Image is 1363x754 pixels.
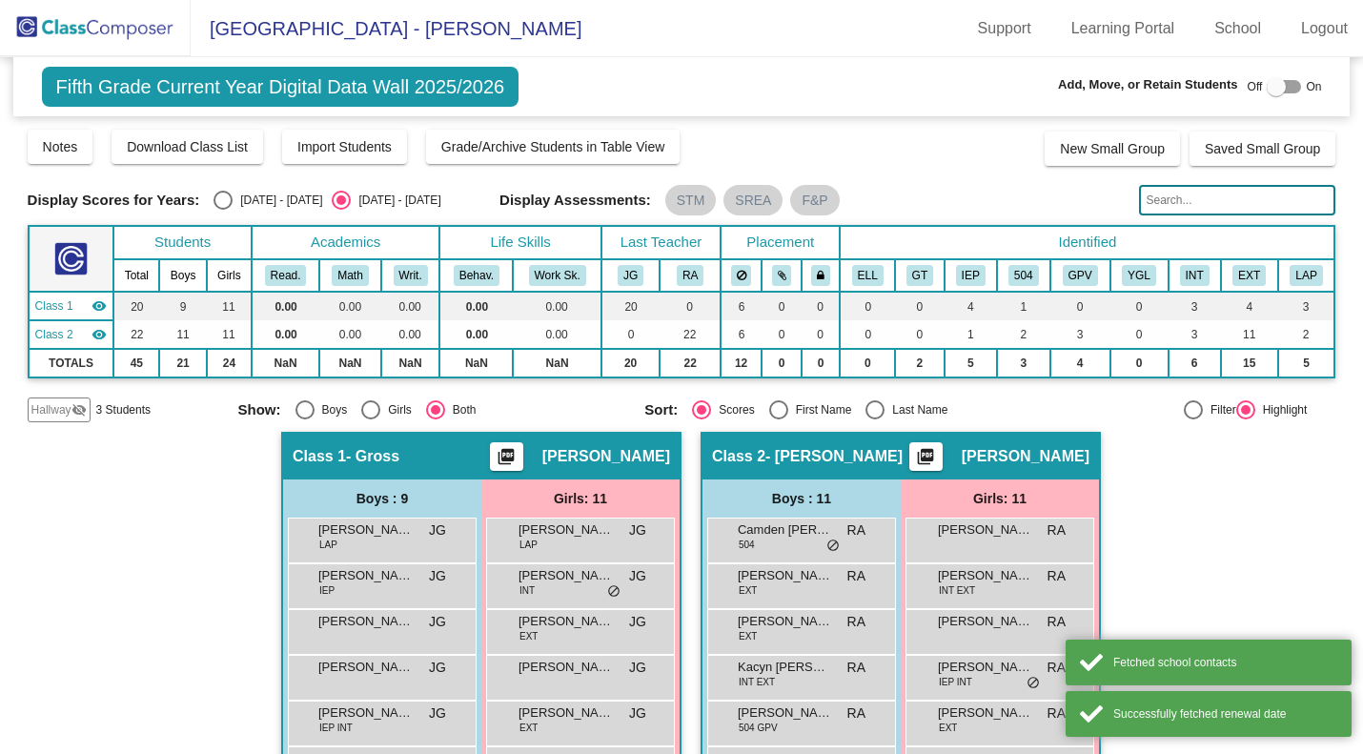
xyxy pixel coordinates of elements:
span: RA [1048,658,1066,678]
td: 0 [762,292,802,320]
td: 0 [895,292,945,320]
td: Ross Ashenfelter - Ash [29,320,114,349]
td: 24 [207,349,252,377]
th: Jaci Gross [601,259,661,292]
td: 4 [1050,349,1110,377]
th: Life Skills [439,226,600,259]
span: LAP [319,538,337,552]
input: Search... [1139,185,1335,215]
div: Last Name [885,401,947,418]
td: 0.00 [381,292,440,320]
div: Boys [315,401,348,418]
span: RA [1048,612,1066,632]
th: Young for Grade Level [1110,259,1169,292]
span: Display Scores for Years: [28,192,200,209]
span: - [PERSON_NAME] [765,447,903,466]
span: Add, Move, or Retain Students [1058,75,1238,94]
span: LAP [519,538,538,552]
div: Boys : 9 [283,479,481,518]
button: Import Students [282,130,407,164]
span: IEP INT [319,721,353,735]
th: English Language Learner [840,259,895,292]
a: School [1199,13,1276,44]
button: RA [677,265,703,286]
td: 0 [895,320,945,349]
th: Identified [840,226,1334,259]
mat-chip: F&P [790,185,839,215]
span: [PERSON_NAME] [318,520,414,540]
span: JG [629,612,646,632]
span: [PERSON_NAME] [519,658,614,677]
span: JG [629,703,646,723]
div: Highlight [1255,401,1308,418]
span: 504 [739,538,755,552]
span: INT [519,583,535,598]
a: Learning Portal [1056,13,1190,44]
span: Hallway [31,401,71,418]
button: Behav. [454,265,499,286]
span: [PERSON_NAME] [519,520,614,540]
span: [PERSON_NAME] [519,566,614,585]
td: 11 [207,292,252,320]
span: EXT [519,629,538,643]
span: do_not_disturb_alt [1027,676,1040,691]
span: - Gross [346,447,399,466]
span: RA [847,566,865,586]
td: 3 [1169,320,1221,349]
span: JG [429,703,446,723]
span: On [1306,78,1321,95]
th: LAP [1278,259,1335,292]
span: JG [429,658,446,678]
span: EXT [939,721,957,735]
button: INT [1180,265,1210,286]
button: ELL [852,265,884,286]
td: 0.00 [252,320,319,349]
span: [PERSON_NAME] [519,612,614,631]
th: Good Parent Volunteer [1050,259,1110,292]
td: 0 [1110,292,1169,320]
div: First Name [788,401,852,418]
td: 22 [113,320,159,349]
div: Girls: 11 [481,479,680,518]
span: Display Assessments: [499,192,651,209]
th: Total [113,259,159,292]
mat-chip: SREA [723,185,783,215]
th: Individualized Education Plan [945,259,997,292]
button: Print Students Details [490,442,523,471]
span: Show: [238,401,281,418]
td: 1 [997,292,1050,320]
td: 5 [945,349,997,377]
span: Grade/Archive Students in Table View [441,139,665,154]
span: [PERSON_NAME] [PERSON_NAME] [738,612,833,631]
span: IEP INT [939,675,972,689]
span: IEP [319,583,335,598]
span: Class 1 [35,297,73,315]
span: Class 2 [712,447,765,466]
td: 12 [721,349,762,377]
mat-chip: STM [665,185,717,215]
td: 0 [601,320,661,349]
td: 0.00 [439,292,513,320]
td: NaN [513,349,600,377]
span: [PERSON_NAME] [318,658,414,677]
th: Gifted and Talented [895,259,945,292]
mat-icon: visibility [92,298,107,314]
th: Girls [207,259,252,292]
button: Download Class List [112,130,263,164]
span: Import Students [297,139,392,154]
button: LAP [1290,265,1322,286]
span: Class 2 [35,326,73,343]
a: Logout [1286,13,1363,44]
th: Keep with students [762,259,802,292]
span: Fifth Grade Current Year Digital Data Wall 2025/2026 [42,67,519,107]
span: [PERSON_NAME] [962,447,1089,466]
td: 9 [159,292,207,320]
span: JG [429,612,446,632]
span: Camden [PERSON_NAME] [738,520,833,540]
td: 20 [113,292,159,320]
td: 2 [997,320,1050,349]
td: 3 [1169,292,1221,320]
button: GT [906,265,933,286]
span: [PERSON_NAME] [542,447,670,466]
span: RA [1048,566,1066,586]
